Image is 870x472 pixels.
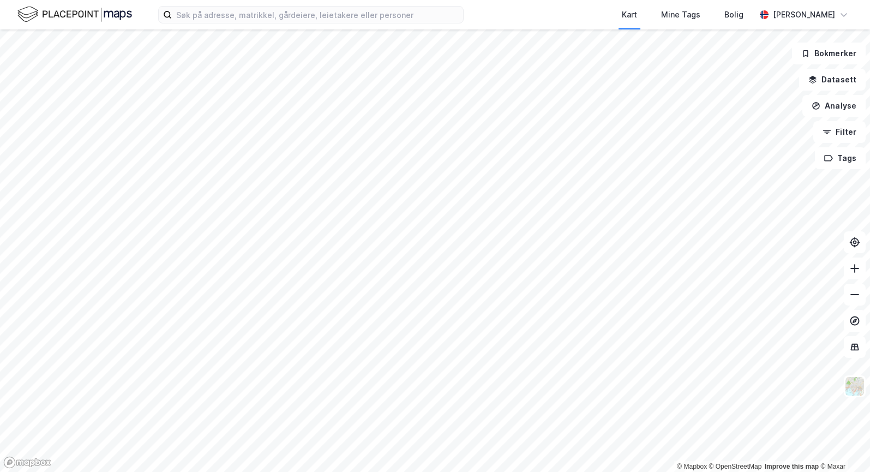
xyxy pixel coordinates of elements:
[813,121,866,143] button: Filter
[172,7,463,23] input: Søk på adresse, matrikkel, gårdeiere, leietakere eller personer
[661,8,700,21] div: Mine Tags
[709,463,762,470] a: OpenStreetMap
[792,43,866,64] button: Bokmerker
[815,147,866,169] button: Tags
[677,463,707,470] a: Mapbox
[622,8,637,21] div: Kart
[815,420,870,472] div: Kontrollprogram for chat
[802,95,866,117] button: Analyse
[773,8,835,21] div: [PERSON_NAME]
[844,376,865,397] img: Z
[799,69,866,91] button: Datasett
[17,5,132,24] img: logo.f888ab2527a4732fd821a326f86c7f29.svg
[815,420,870,472] iframe: Chat Widget
[3,456,51,469] a: Mapbox homepage
[724,8,743,21] div: Bolig
[765,463,819,470] a: Improve this map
